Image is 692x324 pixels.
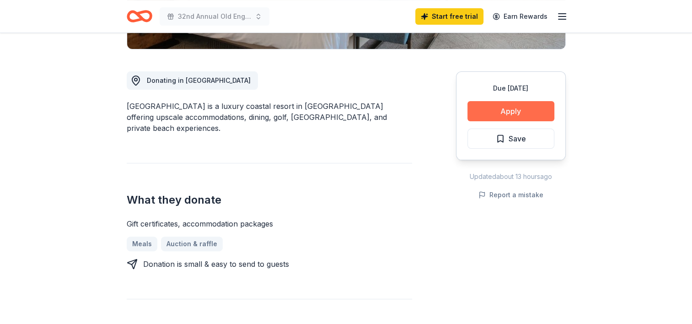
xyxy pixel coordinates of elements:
div: Donation is small & easy to send to guests [143,259,289,270]
div: Updated about 13 hours ago [456,171,566,182]
a: Auction & raffle [161,237,223,251]
a: Home [127,5,152,27]
button: 32nd Annual Old English Sheepdog and Friends Rescue Parade [160,7,269,26]
span: 32nd Annual Old English Sheepdog and Friends Rescue Parade [178,11,251,22]
div: [GEOGRAPHIC_DATA] is a luxury coastal resort in [GEOGRAPHIC_DATA] offering upscale accommodations... [127,101,412,134]
div: Gift certificates, accommodation packages [127,218,412,229]
button: Apply [467,101,554,121]
a: Start free trial [415,8,483,25]
span: Donating in [GEOGRAPHIC_DATA] [147,76,251,84]
span: Save [509,133,526,145]
a: Meals [127,237,157,251]
button: Report a mistake [478,189,543,200]
h2: What they donate [127,193,412,207]
button: Save [467,129,554,149]
div: Due [DATE] [467,83,554,94]
a: Earn Rewards [487,8,553,25]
